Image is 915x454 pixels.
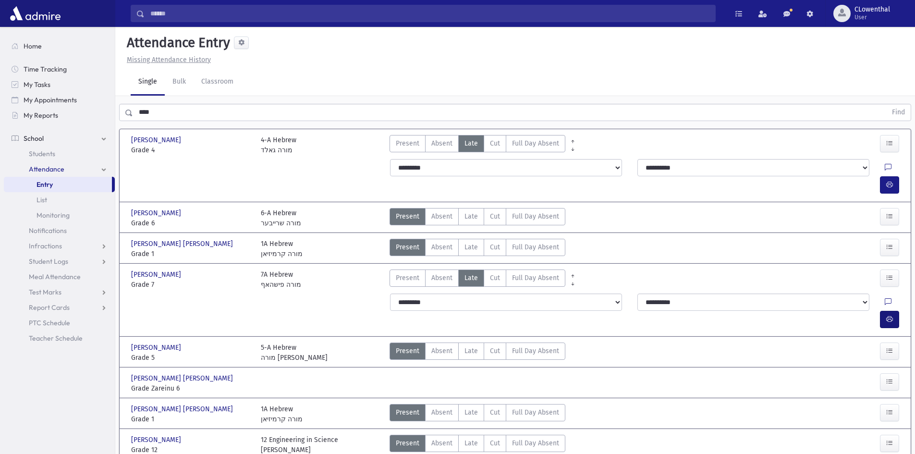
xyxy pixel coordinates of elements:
[396,438,419,448] span: Present
[512,211,559,221] span: Full Day Absent
[261,343,328,363] div: 5-A Hebrew מורה [PERSON_NAME]
[261,208,301,228] div: 6-A Hebrew מורה שרייבער
[29,288,61,296] span: Test Marks
[390,208,565,228] div: AttTypes
[24,42,42,50] span: Home
[261,135,296,155] div: 4-A Hebrew מורה גאלד
[490,407,500,417] span: Cut
[4,61,115,77] a: Time Tracking
[4,77,115,92] a: My Tasks
[261,404,303,424] div: 1A Hebrew מורה קרמיזיאן
[390,239,565,259] div: AttTypes
[37,211,70,220] span: Monitoring
[29,272,81,281] span: Meal Attendance
[512,273,559,283] span: Full Day Absent
[131,353,251,363] span: Grade 5
[396,346,419,356] span: Present
[145,5,715,22] input: Search
[4,161,115,177] a: Attendance
[29,165,64,173] span: Attendance
[4,315,115,331] a: PTC Schedule
[4,192,115,208] a: List
[29,319,70,327] span: PTC Schedule
[464,242,478,252] span: Late
[4,284,115,300] a: Test Marks
[194,69,241,96] a: Classroom
[390,343,565,363] div: AttTypes
[4,131,115,146] a: School
[131,404,235,414] span: [PERSON_NAME] [PERSON_NAME]
[165,69,194,96] a: Bulk
[131,270,183,280] span: [PERSON_NAME]
[131,280,251,290] span: Grade 7
[4,177,112,192] a: Entry
[24,96,77,104] span: My Appointments
[131,145,251,155] span: Grade 4
[4,146,115,161] a: Students
[490,346,500,356] span: Cut
[464,211,478,221] span: Late
[131,435,183,445] span: [PERSON_NAME]
[261,270,301,290] div: 7A Hebrew מורה פישהאף
[4,108,115,123] a: My Reports
[464,138,478,148] span: Late
[29,334,83,343] span: Teacher Schedule
[131,373,235,383] span: [PERSON_NAME] [PERSON_NAME]
[29,257,68,266] span: Student Logs
[4,269,115,284] a: Meal Attendance
[8,4,63,23] img: AdmirePro
[131,414,251,424] span: Grade 1
[396,138,419,148] span: Present
[396,242,419,252] span: Present
[490,242,500,252] span: Cut
[4,208,115,223] a: Monitoring
[431,211,452,221] span: Absent
[123,35,230,51] h5: Attendance Entry
[131,249,251,259] span: Grade 1
[37,196,47,204] span: List
[4,92,115,108] a: My Appointments
[24,65,67,74] span: Time Tracking
[854,6,890,13] span: CLowenthal
[431,242,452,252] span: Absent
[431,438,452,448] span: Absent
[4,331,115,346] a: Teacher Schedule
[464,407,478,417] span: Late
[854,13,890,21] span: User
[29,242,62,250] span: Infractions
[131,343,183,353] span: [PERSON_NAME]
[37,180,53,189] span: Entry
[131,218,251,228] span: Grade 6
[29,303,70,312] span: Report Cards
[127,56,211,64] u: Missing Attendance History
[490,273,500,283] span: Cut
[390,270,565,290] div: AttTypes
[396,211,419,221] span: Present
[123,56,211,64] a: Missing Attendance History
[512,242,559,252] span: Full Day Absent
[390,135,565,155] div: AttTypes
[131,239,235,249] span: [PERSON_NAME] [PERSON_NAME]
[431,346,452,356] span: Absent
[464,438,478,448] span: Late
[4,38,115,54] a: Home
[24,134,44,143] span: School
[29,149,55,158] span: Students
[131,135,183,145] span: [PERSON_NAME]
[396,273,419,283] span: Present
[4,300,115,315] a: Report Cards
[512,407,559,417] span: Full Day Absent
[29,226,67,235] span: Notifications
[431,138,452,148] span: Absent
[390,404,565,424] div: AttTypes
[431,273,452,283] span: Absent
[24,80,50,89] span: My Tasks
[24,111,58,120] span: My Reports
[490,211,500,221] span: Cut
[131,69,165,96] a: Single
[431,407,452,417] span: Absent
[396,407,419,417] span: Present
[131,208,183,218] span: [PERSON_NAME]
[886,104,911,121] button: Find
[261,239,303,259] div: 1A Hebrew מורה קרמיזיאן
